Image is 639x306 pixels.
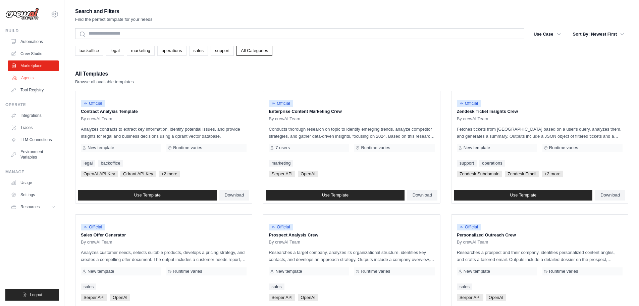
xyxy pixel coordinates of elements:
[98,160,123,167] a: backoffice
[110,294,130,301] span: OpenAI
[530,28,565,40] button: Use Case
[457,294,483,301] span: Serper API
[464,145,490,150] span: New template
[8,48,59,59] a: Crew Studio
[81,224,105,230] span: Official
[81,239,112,245] span: By crewAI Team
[505,171,539,177] span: Zendesk Email
[457,249,623,263] p: Researches a prospect and their company, identifies personalized content angles, and crafts a tai...
[298,294,318,301] span: OpenAI
[225,192,244,198] span: Download
[157,46,187,56] a: operations
[8,134,59,145] a: LLM Connections
[266,190,405,201] a: Use Template
[275,145,290,150] span: 7 users
[8,60,59,71] a: Marketplace
[106,46,124,56] a: legal
[269,249,434,263] p: Researches a target company, analyzes its organizational structure, identifies key contacts, and ...
[457,232,623,238] p: Personalized Outreach Crew
[457,116,488,122] span: By crewAI Team
[8,177,59,188] a: Usage
[269,294,295,301] span: Serper API
[510,192,536,198] span: Use Template
[457,283,472,290] a: sales
[5,102,59,107] div: Operate
[457,171,502,177] span: Zendesk Subdomain
[275,269,302,274] span: New template
[236,46,272,56] a: All Categories
[298,171,318,177] span: OpenAI
[322,192,349,198] span: Use Template
[81,116,112,122] span: By crewAI Team
[81,100,105,107] span: Official
[81,283,96,290] a: sales
[120,171,156,177] span: Qdrant API Key
[88,145,114,150] span: New template
[134,192,161,198] span: Use Template
[88,269,114,274] span: New template
[20,204,40,210] span: Resources
[269,108,434,115] p: Enterprise Content Marketing Crew
[75,79,134,85] p: Browse all available templates
[81,126,247,140] p: Analyzes contracts to extract key information, identify potential issues, and provide insights fo...
[159,171,180,177] span: +2 more
[269,100,293,107] span: Official
[81,171,118,177] span: OpenAI API Key
[269,126,434,140] p: Conducts thorough research on topic to identify emerging trends, analyze competitor strategies, a...
[81,294,107,301] span: Serper API
[9,73,59,83] a: Agents
[75,69,134,79] h2: All Templates
[5,169,59,175] div: Manage
[75,7,153,16] h2: Search and Filters
[486,294,506,301] span: OpenAI
[464,269,490,274] span: New template
[8,146,59,163] a: Environment Variables
[127,46,155,56] a: marketing
[8,85,59,95] a: Tool Registry
[30,292,42,298] span: Logout
[5,8,39,20] img: Logo
[5,289,59,301] button: Logout
[542,171,563,177] span: +2 more
[269,224,293,230] span: Official
[413,192,432,198] span: Download
[81,160,95,167] a: legal
[269,160,293,167] a: marketing
[8,189,59,200] a: Settings
[211,46,234,56] a: support
[569,28,628,40] button: Sort By: Newest First
[269,116,300,122] span: By crewAI Team
[8,122,59,133] a: Traces
[361,269,390,274] span: Runtime varies
[457,100,481,107] span: Official
[600,192,620,198] span: Download
[457,160,477,167] a: support
[407,190,437,201] a: Download
[457,224,481,230] span: Official
[8,202,59,212] button: Resources
[78,190,217,201] a: Use Template
[457,108,623,115] p: Zendesk Ticket Insights Crew
[189,46,208,56] a: sales
[269,171,295,177] span: Serper API
[75,16,153,23] p: Find the perfect template for your needs
[8,36,59,47] a: Automations
[5,28,59,34] div: Build
[454,190,593,201] a: Use Template
[595,190,625,201] a: Download
[75,46,103,56] a: backoffice
[219,190,250,201] a: Download
[269,232,434,238] p: Prospect Analysis Crew
[479,160,505,167] a: operations
[549,145,578,150] span: Runtime varies
[361,145,390,150] span: Runtime varies
[173,145,202,150] span: Runtime varies
[173,269,202,274] span: Runtime varies
[8,110,59,121] a: Integrations
[457,126,623,140] p: Fetches tickets from [GEOGRAPHIC_DATA] based on a user's query, analyzes them, and generates a su...
[81,108,247,115] p: Contract Analysis Template
[457,239,488,245] span: By crewAI Team
[269,239,300,245] span: By crewAI Team
[549,269,578,274] span: Runtime varies
[81,249,247,263] p: Analyzes customer needs, selects suitable products, develops a pricing strategy, and creates a co...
